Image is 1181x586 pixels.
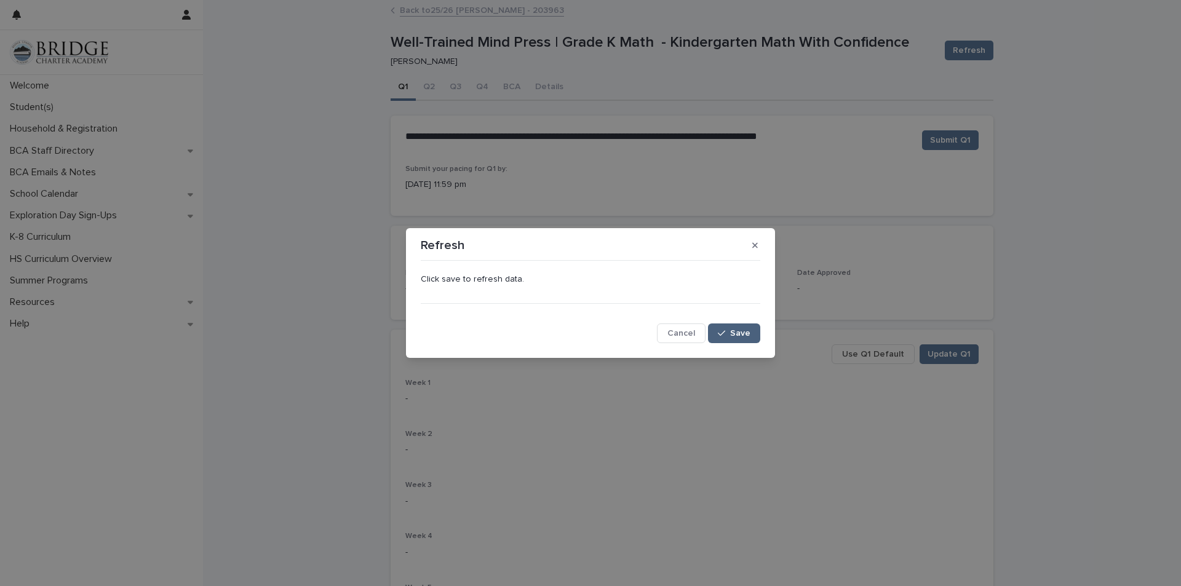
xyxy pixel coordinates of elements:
p: Refresh [421,238,464,253]
button: Cancel [657,323,706,343]
span: Save [730,329,750,338]
span: Cancel [667,329,695,338]
p: Click save to refresh data. [421,274,760,285]
button: Save [708,323,760,343]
